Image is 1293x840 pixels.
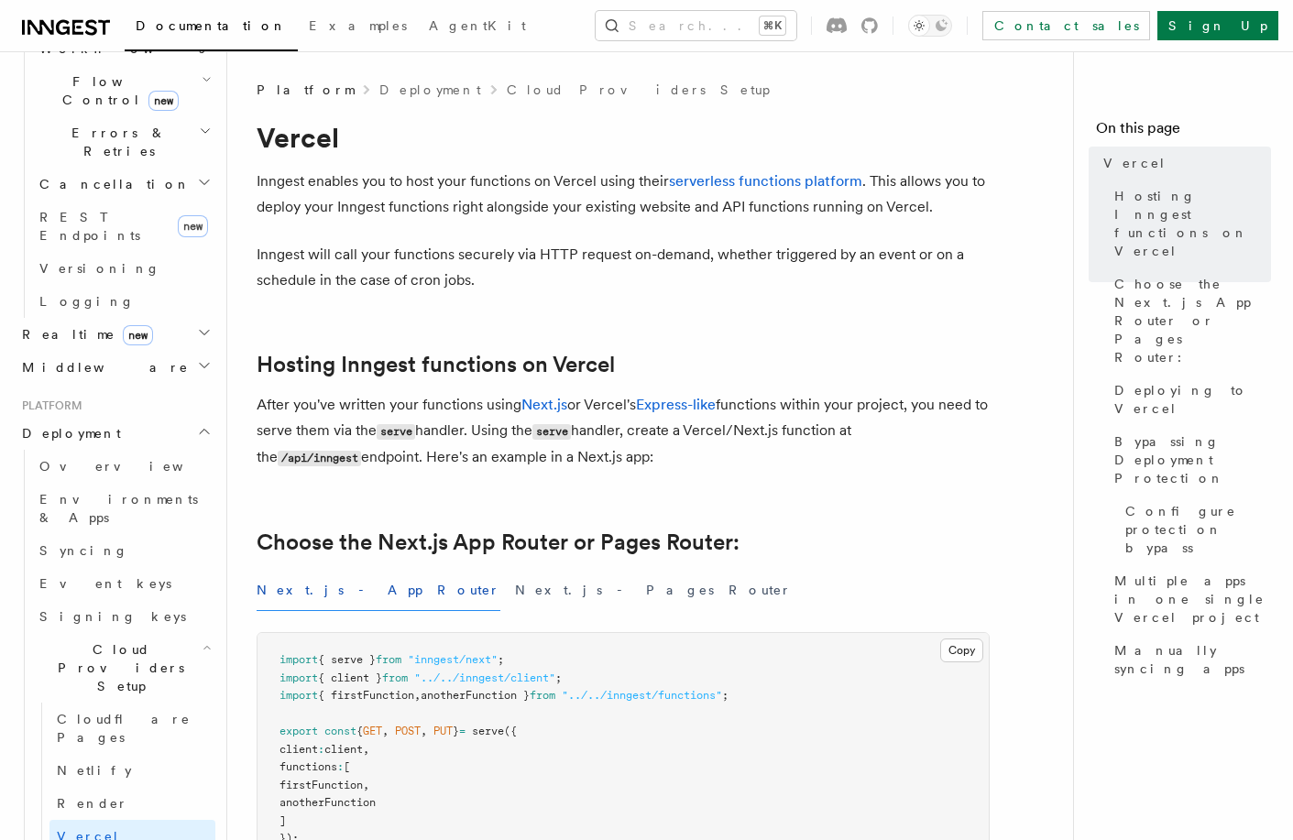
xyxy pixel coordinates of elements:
[309,18,407,33] span: Examples
[278,451,361,466] code: /api/inngest
[363,743,369,756] span: ,
[49,787,215,820] a: Render
[1118,495,1271,564] a: Configure protection bypass
[32,534,215,567] a: Syncing
[318,653,376,666] span: { serve }
[1114,432,1271,487] span: Bypassing Deployment Protection
[32,65,215,116] button: Flow Controlnew
[39,210,140,243] span: REST Endpoints
[257,242,990,293] p: Inngest will call your functions securely via HTTP request on-demand, whether triggered by an eve...
[39,459,228,474] span: Overview
[298,5,418,49] a: Examples
[562,689,722,702] span: "../../inngest/functions"
[382,671,408,684] span: from
[507,81,770,99] a: Cloud Providers Setup
[57,763,132,778] span: Netlify
[596,11,796,40] button: Search...⌘K
[279,796,376,809] span: anotherFunction
[414,671,555,684] span: "../../inngest/client"
[344,760,350,773] span: [
[39,576,171,591] span: Event keys
[318,743,324,756] span: :
[382,725,389,737] span: ,
[257,570,500,611] button: Next.js - App Router
[395,725,421,737] span: POST
[32,124,199,160] span: Errors & Retries
[1103,154,1167,172] span: Vercel
[39,609,186,624] span: Signing keys
[363,779,369,791] span: ,
[32,285,215,318] a: Logging
[408,653,498,666] span: "inngest/next"
[136,18,287,33] span: Documentation
[279,779,363,791] span: firstFunction
[521,396,567,413] a: Next.js
[49,703,215,754] a: Cloudflare Pages
[279,671,318,684] span: import
[1107,564,1271,634] a: Multiple apps in one single Vercel project
[32,450,215,483] a: Overview
[32,175,191,193] span: Cancellation
[178,215,208,237] span: new
[257,121,990,154] h1: Vercel
[453,725,459,737] span: }
[32,640,203,695] span: Cloud Providers Setup
[279,689,318,702] span: import
[982,11,1150,40] a: Contact sales
[257,352,615,377] a: Hosting Inngest functions on Vercel
[472,725,504,737] span: serve
[15,318,215,351] button: Realtimenew
[279,743,318,756] span: client
[15,398,82,413] span: Platform
[1114,572,1271,627] span: Multiple apps in one single Vercel project
[148,91,179,111] span: new
[337,760,344,773] span: :
[1107,634,1271,685] a: Manually syncing apps
[39,261,160,276] span: Versioning
[421,725,427,737] span: ,
[324,725,356,737] span: const
[39,492,198,525] span: Environments & Apps
[532,424,571,440] code: serve
[376,653,401,666] span: from
[515,570,792,611] button: Next.js - Pages Router
[363,725,382,737] span: GET
[1096,147,1271,180] a: Vercel
[39,294,135,309] span: Logging
[722,689,729,702] span: ;
[1114,381,1271,418] span: Deploying to Vercel
[57,796,128,811] span: Render
[636,396,716,413] a: Express-like
[257,529,740,555] a: Choose the Next.js App Router or Pages Router:
[15,424,121,442] span: Deployment
[555,671,562,684] span: ;
[459,725,466,737] span: =
[908,15,952,37] button: Toggle dark mode
[377,424,415,440] code: serve
[257,392,990,471] p: After you've written your functions using or Vercel's functions within your project, you need to ...
[257,169,990,220] p: Inngest enables you to host your functions on Vercel using their . This allows you to deploy your...
[498,653,504,666] span: ;
[32,72,202,109] span: Flow Control
[15,358,189,376] span: Middleware
[940,638,983,662] button: Copy
[421,689,530,702] span: anotherFunction }
[32,201,215,252] a: REST Endpointsnew
[32,483,215,534] a: Environments & Apps
[32,168,215,201] button: Cancellation
[49,754,215,787] a: Netlify
[125,5,298,51] a: Documentation
[257,81,354,99] span: Platform
[32,252,215,285] a: Versioning
[414,689,421,702] span: ,
[1114,275,1271,366] span: Choose the Next.js App Router or Pages Router:
[1096,117,1271,147] h4: On this page
[279,725,318,737] span: export
[1157,11,1278,40] a: Sign Up
[418,5,537,49] a: AgentKit
[39,543,128,558] span: Syncing
[57,712,191,745] span: Cloudflare Pages
[1107,374,1271,425] a: Deploying to Vercel
[504,725,517,737] span: ({
[279,760,337,773] span: functions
